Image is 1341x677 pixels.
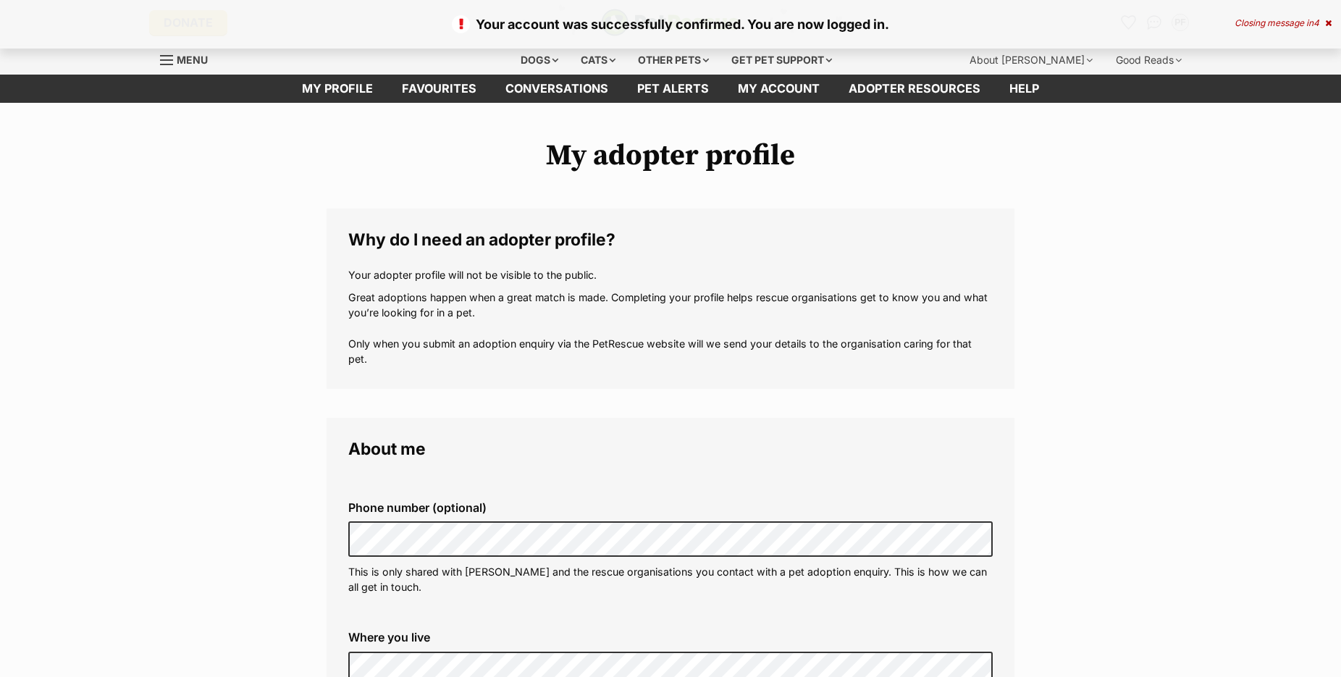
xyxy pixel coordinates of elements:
[628,46,719,75] div: Other pets
[348,267,993,282] p: Your adopter profile will not be visible to the public.
[491,75,623,103] a: conversations
[959,46,1103,75] div: About [PERSON_NAME]
[721,46,842,75] div: Get pet support
[160,46,218,72] a: Menu
[623,75,723,103] a: Pet alerts
[327,209,1014,389] fieldset: Why do I need an adopter profile?
[723,75,834,103] a: My account
[287,75,387,103] a: My profile
[995,75,1054,103] a: Help
[348,440,993,458] legend: About me
[510,46,568,75] div: Dogs
[348,290,993,367] p: Great adoptions happen when a great match is made. Completing your profile helps rescue organisat...
[834,75,995,103] a: Adopter resources
[327,139,1014,172] h1: My adopter profile
[1106,46,1192,75] div: Good Reads
[348,631,993,644] label: Where you live
[177,54,208,66] span: Menu
[348,564,993,595] p: This is only shared with [PERSON_NAME] and the rescue organisations you contact with a pet adopti...
[387,75,491,103] a: Favourites
[571,46,626,75] div: Cats
[348,501,993,514] label: Phone number (optional)
[348,230,993,249] legend: Why do I need an adopter profile?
